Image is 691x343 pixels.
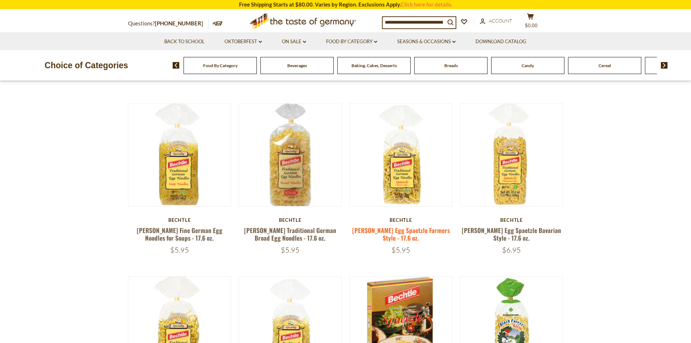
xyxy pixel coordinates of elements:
a: [PERSON_NAME] Egg Spaetzle Farmers Style - 17.6 oz. [352,226,450,242]
img: Bechtle [128,103,231,206]
a: Food By Category [203,63,238,68]
a: Click here for details. [401,1,452,8]
a: Cereal [599,63,611,68]
a: Seasons & Occasions [397,38,456,46]
a: [PERSON_NAME] Egg Spaetzle Bavarian Style - 17.6 oz. [462,226,561,242]
a: Candy [522,63,534,68]
span: $5.95 [391,245,410,254]
img: Bechtle [239,103,342,206]
img: Bechtle [350,103,452,206]
img: Bechtle [460,103,563,206]
button: $0.00 [520,13,542,31]
a: Account [480,17,512,25]
a: Oktoberfest [225,38,262,46]
span: $0.00 [525,23,538,28]
span: Account [489,18,512,24]
a: [PHONE_NUMBER] [155,20,203,26]
div: Bechtle [349,217,453,223]
a: On Sale [282,38,306,46]
img: previous arrow [173,62,180,69]
a: Beverages [287,63,307,68]
div: Bechtle [128,217,231,223]
a: [PERSON_NAME] Traditional German Broad Egg Noodles - 17.6 oz. [244,226,336,242]
a: Food By Category [326,38,377,46]
div: Bechtle [460,217,563,223]
span: $5.95 [170,245,189,254]
span: $6.95 [502,245,521,254]
span: $5.95 [281,245,300,254]
a: Breads [444,63,458,68]
a: [PERSON_NAME] Fine German Egg Noodles for Soups - 17.6 oz. [137,226,222,242]
a: Baking, Cakes, Desserts [351,63,397,68]
div: Bechtle [239,217,342,223]
p: Questions? [128,19,209,28]
a: Download Catalog [476,38,526,46]
img: next arrow [661,62,668,69]
a: Back to School [164,38,205,46]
